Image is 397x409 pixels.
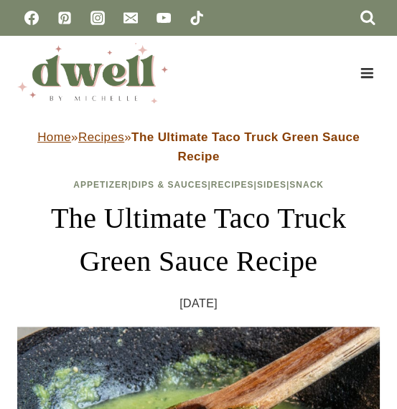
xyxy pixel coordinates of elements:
a: Facebook [17,4,46,32]
a: Sides [257,180,286,190]
time: [DATE] [179,294,218,313]
a: Email [116,4,145,32]
a: Recipes [78,130,124,144]
a: YouTube [149,4,178,32]
h1: The Ultimate Taco Truck Green Sauce Recipe [17,197,380,283]
img: DWELL by michelle [17,43,168,103]
span: » » [37,130,360,163]
a: Appetizer [73,180,128,190]
a: Pinterest [50,4,79,32]
a: Instagram [83,4,112,32]
span: | | | | [73,180,324,190]
a: Recipes [211,180,254,190]
a: TikTok [182,4,211,32]
a: Home [37,130,71,144]
a: Dips & Sauces [131,180,207,190]
button: Open menu [353,62,380,84]
a: Snack [289,180,324,190]
button: View Search Form [355,6,380,30]
strong: The Ultimate Taco Truck Green Sauce Recipe [131,130,360,163]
